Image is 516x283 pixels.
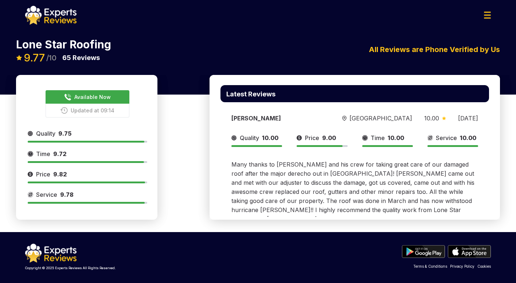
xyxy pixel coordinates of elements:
div: [PERSON_NAME] [231,114,330,123]
img: logo [25,6,77,25]
span: Available Now [74,93,111,101]
img: Menu Icon [484,12,491,19]
img: slider icon [342,116,347,121]
span: 9.75 [58,130,71,137]
span: Time [371,133,385,142]
span: Time [36,150,50,158]
img: slider icon [28,150,33,158]
span: Service [36,190,57,199]
img: slider icon [427,133,433,142]
img: slider icon [442,116,446,120]
span: 9.72 [53,150,67,158]
span: 10.00 [262,134,278,141]
img: slider icon [28,190,33,199]
span: Service [436,133,457,142]
img: slider icon [28,129,33,138]
span: 9.78 [60,191,74,198]
p: Copyright © 2025 Experts Reviews All Rights Reserved. [25,266,116,271]
span: Updated at 09:14 [71,107,114,114]
img: logo [25,244,77,263]
span: 65 [62,54,71,61]
img: slider icon [28,170,33,179]
p: Latest Reviews [226,91,275,97]
span: 10.00 [388,134,404,141]
a: Terms & Conditions [413,264,447,269]
span: Quality [240,133,259,142]
span: 10.00 [460,134,476,141]
span: 9.82 [53,171,67,178]
img: apple store btn [448,245,491,258]
div: [DATE] [458,114,478,123]
img: slider icon [362,133,368,142]
img: slider icon [297,133,302,142]
img: play store btn [402,245,445,258]
img: buttonPhoneIcon [64,93,71,101]
span: Quality [36,129,55,138]
img: slider icon [231,133,237,142]
button: Available Now [46,90,129,104]
span: [GEOGRAPHIC_DATA] [349,114,412,123]
p: Reviews [62,53,100,63]
img: buttonPhoneIcon [60,107,68,114]
p: All Reviews are Phone Verified by Us [369,44,500,55]
span: 9.77 [24,52,45,64]
span: Price [305,133,319,142]
span: /10 [46,54,56,61]
span: Price [36,170,50,179]
button: Updated at 09:14 [46,104,129,117]
a: Privacy Policy [450,264,474,269]
p: Lone Star Roofing [16,39,111,50]
span: 9.00 [322,134,336,141]
span: Many thanks to [PERSON_NAME] and his crew for taking great care of our damaged roof after the maj... [231,161,474,223]
a: Cookies [477,264,491,269]
span: 10.00 [424,115,439,122]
